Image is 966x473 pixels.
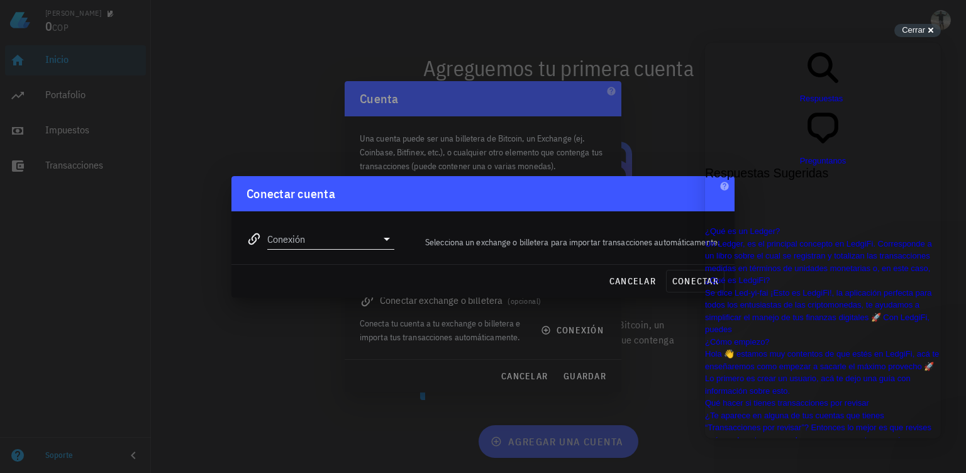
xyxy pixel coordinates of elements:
[609,275,656,287] span: cancelar
[247,184,335,204] div: Conectar cuenta
[666,270,724,292] button: conectar
[672,275,719,287] span: conectar
[902,25,925,35] span: Cerrar
[604,270,661,292] button: cancelar
[705,43,941,438] iframe: Help Scout Beacon - Live Chat, Contact Form, and Knowledge Base
[894,24,941,37] button: Cerrar
[402,228,727,257] div: Selecciona un exchange o billetera para importar transacciones automáticamente.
